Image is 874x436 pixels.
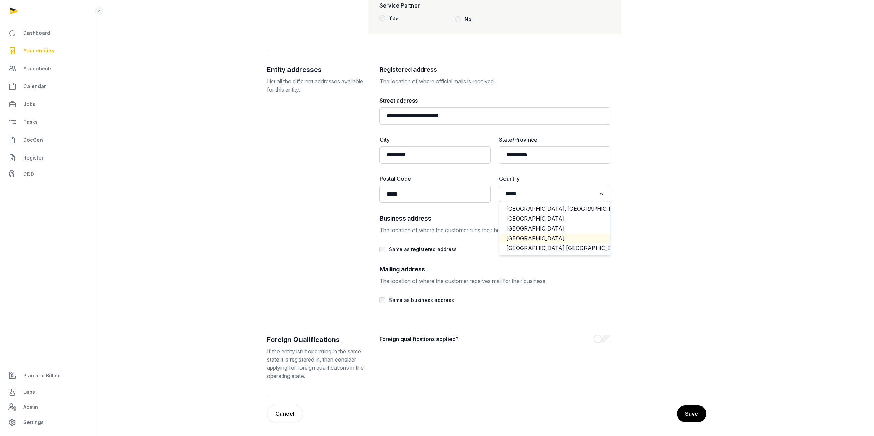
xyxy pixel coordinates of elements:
a: Your clients [5,60,93,77]
a: Your entities [5,43,93,59]
p: The location of where official mails is received. [379,77,610,85]
div: No [465,15,472,23]
li: [GEOGRAPHIC_DATA] [499,214,610,224]
span: Admin [23,403,38,411]
span: CDD [23,170,34,178]
a: CDD [5,167,93,181]
p: The location of where the customer receives mail for their business. [379,277,610,285]
span: Your entities [23,47,54,55]
label: City [379,135,491,144]
label: State/Province [499,135,610,144]
span: Calendar [23,82,46,91]
p: List all the different addresses available for this entity. [267,77,368,94]
span: Plan and Billing [23,372,61,380]
input: Search for option [503,189,596,199]
div: Yes [389,14,398,22]
a: Tasks [5,114,93,130]
a: Labs [5,384,93,400]
h2: Foreign Qualifications [267,335,368,344]
label: Same as business address [389,297,454,303]
span: Foreign qualifications applied? [379,335,594,343]
a: Plan and Billing [5,367,93,384]
a: Calendar [5,78,93,95]
a: Admin [5,400,93,414]
label: Country [499,175,610,183]
span: Dashboard [23,29,50,37]
span: Jobs [23,100,35,108]
h2: Entity addresses [267,65,368,74]
a: Cancel [267,405,303,422]
p: The location of where the customer runs their business. [379,226,610,234]
span: DocGen [23,136,43,144]
a: Jobs [5,96,93,113]
h2: Business address [379,214,610,223]
label: Street address [379,96,610,105]
li: [GEOGRAPHIC_DATA], [GEOGRAPHIC_DATA] of [499,204,610,214]
a: Register [5,150,93,166]
input: Yes [379,15,385,21]
span: Register [23,154,44,162]
button: Save [677,405,706,422]
span: Labs [23,388,35,396]
label: Postal Code [379,175,491,183]
span: Settings [23,418,44,426]
h2: Registered address [379,65,610,74]
span: Your clients [23,64,53,73]
li: [GEOGRAPHIC_DATA] [499,224,610,234]
a: Dashboard [5,25,93,41]
label: Same as registered address [389,246,457,252]
span: Tasks [23,118,38,126]
p: If the entity isn't operating in the same state it is registered in, then consider applying for f... [267,347,368,380]
div: Search for option [502,188,607,200]
li: [GEOGRAPHIC_DATA] [GEOGRAPHIC_DATA] [499,243,610,253]
label: Service Partner [379,1,531,10]
li: [GEOGRAPHIC_DATA] [499,234,610,244]
a: Settings [5,414,93,431]
a: DocGen [5,132,93,148]
input: No [455,16,461,22]
h2: Mailing address [379,264,610,274]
